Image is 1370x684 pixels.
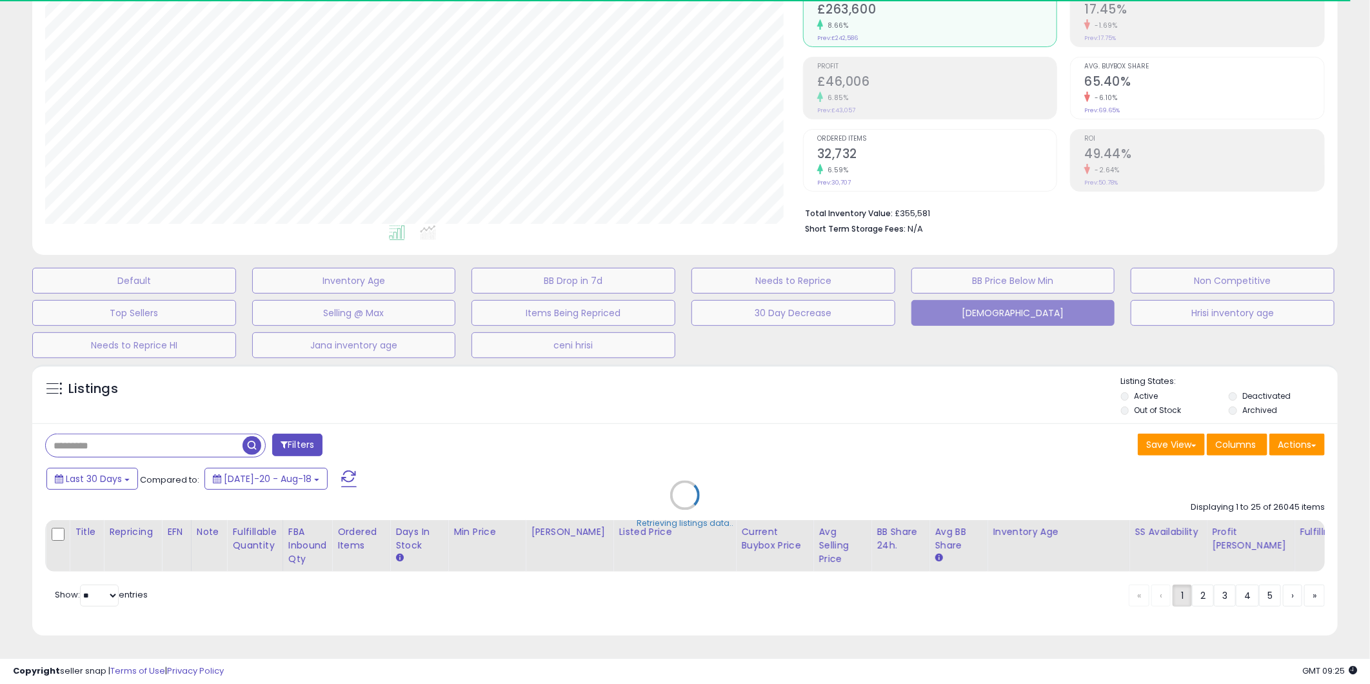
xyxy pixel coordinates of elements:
span: Ordered Items [817,136,1057,143]
button: Needs to Reprice [691,268,895,294]
button: Inventory Age [252,268,456,294]
small: -6.10% [1090,93,1117,103]
h2: 17.45% [1084,2,1324,19]
span: Profit [817,63,1057,70]
span: Avg. Buybox Share [1084,63,1324,70]
h2: 49.44% [1084,146,1324,164]
div: seller snap | | [13,665,224,678]
button: Items Being Repriced [472,300,675,326]
small: Prev: £43,057 [817,106,855,114]
span: ROI [1084,136,1324,143]
small: Prev: 30,707 [817,179,851,186]
button: Selling @ Max [252,300,456,326]
a: Privacy Policy [167,665,224,677]
button: Top Sellers [32,300,236,326]
small: -1.69% [1090,21,1117,30]
button: [DEMOGRAPHIC_DATA] [911,300,1115,326]
span: 2025-09-18 09:25 GMT [1302,665,1357,677]
b: Short Term Storage Fees: [805,223,906,234]
small: -2.64% [1090,165,1119,175]
small: Prev: 17.75% [1084,34,1116,42]
small: Prev: 69.65% [1084,106,1120,114]
span: N/A [908,223,923,235]
button: BB Drop in 7d [472,268,675,294]
button: 30 Day Decrease [691,300,895,326]
button: Hrisi inventory age [1131,300,1335,326]
small: Prev: 50.78% [1084,179,1118,186]
a: Terms of Use [110,665,165,677]
button: Default [32,268,236,294]
button: Non Competitive [1131,268,1335,294]
small: 6.59% [823,165,849,175]
h2: £263,600 [817,2,1057,19]
h2: £46,006 [817,74,1057,92]
b: Total Inventory Value: [805,208,893,219]
button: Needs to Reprice HI [32,332,236,358]
small: 8.66% [823,21,849,30]
li: £355,581 [805,205,1315,220]
button: Jana inventory age [252,332,456,358]
small: 6.85% [823,93,849,103]
button: ceni hrisi [472,332,675,358]
div: Retrieving listings data.. [637,518,733,529]
small: Prev: £242,586 [817,34,858,42]
button: BB Price Below Min [911,268,1115,294]
strong: Copyright [13,665,60,677]
h2: 65.40% [1084,74,1324,92]
h2: 32,732 [817,146,1057,164]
